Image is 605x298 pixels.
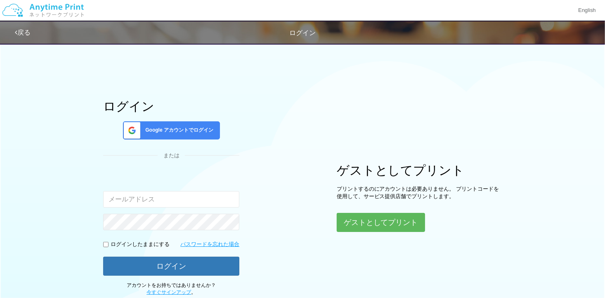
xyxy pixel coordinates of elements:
[103,99,239,113] h1: ログイン
[147,289,196,295] span: 。
[180,241,239,248] a: パスワードを忘れた場合
[337,185,502,201] p: プリントするのにアカウントは必要ありません。 プリントコードを使用して、サービス提供店舗でプリントします。
[103,282,239,296] p: アカウントをお持ちではありませんか？
[103,257,239,276] button: ログイン
[289,29,316,36] span: ログイン
[147,289,191,295] a: 今すぐサインアップ
[337,163,502,177] h1: ゲストとしてプリント
[111,241,170,248] p: ログインしたままにする
[103,191,239,208] input: メールアドレス
[15,29,31,36] a: 戻る
[103,152,239,160] div: または
[337,213,425,232] button: ゲストとしてプリント
[142,127,213,134] span: Google アカウントでログイン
